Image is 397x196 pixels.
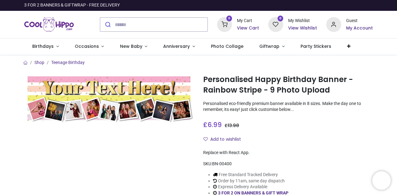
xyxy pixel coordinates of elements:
[67,39,112,55] a: Occasions
[203,120,222,129] span: £
[51,60,85,65] a: Teenage Birthday
[288,18,317,24] div: My Wishlist
[346,18,373,24] div: Guest
[24,16,74,33] a: Logo of Cool Hippo
[301,43,331,49] span: Party Stickers
[100,18,115,31] button: Submit
[213,178,300,184] li: Order by 11am, same day dispatch
[34,60,44,65] a: Shop
[203,134,246,145] button: Add to wishlistAdd to wishlist
[259,43,279,49] span: Giftwrap
[203,74,373,96] h1: Personalised Happy Birthday Banner - Rainbow Stripe - 9 Photo Upload
[75,43,99,49] span: Occasions
[226,16,232,21] sup: 0
[24,16,74,33] img: Cool Hippo
[155,39,203,55] a: Anniversary
[217,22,232,27] a: 0
[268,22,283,27] a: 0
[243,2,373,8] iframe: Customer reviews powered by Trustpilot
[24,73,194,124] img: Personalised Happy Birthday Banner - Rainbow Stripe - 9 Photo Upload
[218,190,288,195] a: 3 FOR 2 ON BANNERS & GIFT WRAP
[213,184,300,190] li: Express Delivery Available
[288,25,317,31] a: View Wishlist
[228,122,239,129] span: 13.98
[203,101,373,113] p: Personalised eco-friendly premium banner available in 8 sizes. Make the day one to remember, its ...
[120,43,142,49] span: New Baby
[163,43,190,49] span: Anniversary
[24,2,120,8] div: 3 FOR 2 BANNERS & GIFTWRAP - FREE DELIVERY
[278,16,283,21] sup: 0
[346,25,373,31] a: My Account
[112,39,155,55] a: New Baby
[213,172,300,178] li: Free Standard Tracked Delivery
[225,122,239,129] span: £
[32,43,54,49] span: Birthdays
[212,161,232,166] span: BN-00400
[203,161,373,167] div: SKU:
[207,120,222,129] span: 6.99
[237,18,259,24] div: My Cart
[203,150,373,156] div: Replace with React App.
[237,25,259,31] a: View Cart
[252,39,293,55] a: Giftwrap
[372,171,391,190] iframe: Brevo live chat
[211,43,243,49] span: Photo Collage
[203,137,208,141] i: Add to wishlist
[24,39,67,55] a: Birthdays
